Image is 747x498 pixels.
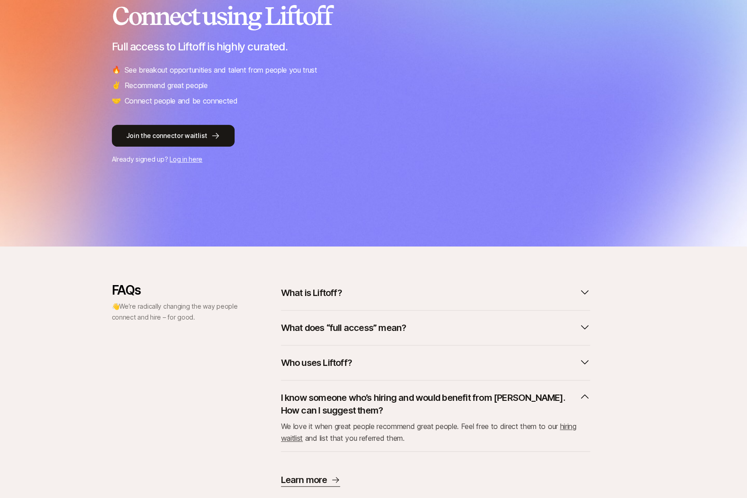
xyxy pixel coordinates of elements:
[112,283,239,297] p: FAQs
[112,302,238,321] span: We’re radically changing the way people connect and hire – for good.
[112,2,636,30] h2: Connect using Liftoff
[112,301,239,323] p: 👋
[112,40,636,53] p: Full access to Liftoff is highly curated.
[281,388,590,420] button: I know someone who’s hiring and would benefit from [PERSON_NAME]. How can I suggest them?
[112,95,121,107] span: 🤝
[125,79,208,91] p: Recommend great people
[125,64,317,76] p: See breakout opportunities and talent from people you trust
[125,95,238,107] p: Connect people and be connected
[281,283,590,303] button: What is Liftoff?
[281,356,352,369] p: Who uses Liftoff?
[281,321,406,334] p: What does “full access” mean?
[281,318,590,338] button: What does “full access” mean?
[112,125,235,147] button: Join the connector waitlist
[281,353,590,373] button: Who uses Liftoff?
[281,422,577,443] span: We love it when great people recommend great people. Feel free to direct them to our and list tha...
[170,155,202,163] a: Log in here
[281,420,590,444] div: I know someone who’s hiring and would benefit from [PERSON_NAME]. How can I suggest them?
[112,64,121,76] span: 🔥
[281,391,576,417] p: I know someone who’s hiring and would benefit from [PERSON_NAME]. How can I suggest them?
[281,473,327,486] p: Learn more
[281,473,340,487] a: Learn more
[112,79,121,91] span: ✌️
[112,154,636,165] p: Already signed up?
[112,125,636,147] a: Join the connector waitlist
[281,286,342,299] p: What is Liftoff?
